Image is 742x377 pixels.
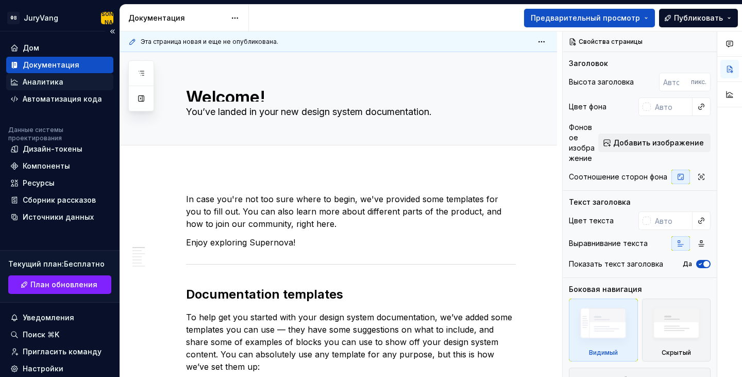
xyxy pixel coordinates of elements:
font: Аналитика [23,77,63,86]
font: Данные системы проектирования [8,126,63,142]
font: Да [683,260,692,268]
font: : [62,259,64,268]
font: Боковая навигация [569,285,642,293]
font: Текущий план [8,259,62,268]
font: План обновления [30,280,97,289]
h2: Documentation templates [186,286,516,303]
a: Сборник рассказов [6,192,113,208]
div: Видимый [569,299,638,362]
font: Настройки [23,364,63,373]
p: In case you're not too sure where to begin, we've provided some templates for you to fill out. Yo... [186,193,516,230]
input: Авто [659,73,691,91]
textarea: You’ve landed in your new design system documentation. [184,104,514,120]
font: Текст заголовка [569,198,631,206]
button: Уведомления [6,309,113,326]
font: Цвет текста [569,216,614,225]
a: Документация [6,57,113,73]
a: Источники данных [6,209,113,225]
button: ФВJuryVang[PERSON_NAME] [2,7,117,29]
font: Выравнивание текста [569,239,648,248]
a: Настройки [6,360,113,377]
font: ФВ [10,15,17,21]
textarea: Welcome! [184,85,514,102]
input: Авто [651,97,693,116]
p: To help get you started with your design system documentation, we’ve added some templates you can... [186,311,516,373]
font: Сборник рассказов [23,195,96,204]
font: Фоновое изображение [569,123,595,162]
input: Авто [651,211,693,230]
font: Высота заголовка [569,77,634,86]
font: Поиск ⌘K [23,330,59,339]
font: Заголовок [569,59,608,68]
a: Дизайн-токены [6,141,113,157]
font: Предварительный просмотр [531,13,640,22]
font: Видимый [589,349,618,356]
button: Предварительный просмотр [524,9,655,27]
font: Дизайн-токены [23,144,82,153]
font: Уведомления [23,313,74,322]
a: Пригласить команду [6,343,113,360]
font: Публиковать [674,13,723,22]
font: Источники данных [23,212,94,221]
a: Дом [6,40,113,56]
font: Цвет фона [569,102,606,111]
font: Пригласить команду [23,347,102,356]
font: Дом [23,43,39,52]
font: Бесплатно [64,259,105,268]
button: Публиковать [659,9,738,27]
font: Показать текст заголовка [569,259,663,268]
font: Документация [128,13,185,22]
a: Автоматизация кода [6,91,113,107]
font: Документация [23,60,79,69]
a: Аналитика [6,74,113,90]
font: Добавить изображение [613,138,704,147]
div: Скрытый [642,299,711,362]
font: Автоматизация кода [23,94,102,103]
a: Компоненты [6,158,113,174]
font: Эта страница новая и еще не опубликована. [141,38,278,45]
button: Добавить изображение [598,134,711,152]
font: JuryVang [24,13,58,22]
button: Свернуть боковую панель [105,24,120,39]
font: Компоненты [23,161,70,170]
button: Поиск ⌘K [6,326,113,343]
font: Соотношение сторон фона [569,172,667,181]
a: Ресурсы [6,175,113,191]
font: пикс. [691,78,706,86]
p: Enjoy exploring Supernova! [186,236,516,249]
a: План обновления [8,275,111,294]
font: Скрытый [662,349,691,356]
font: Ресурсы [23,178,55,187]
